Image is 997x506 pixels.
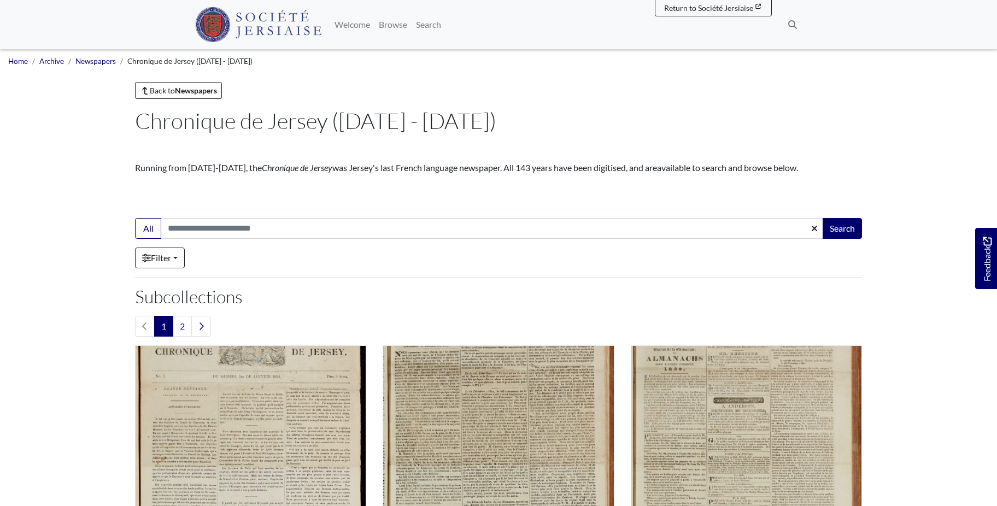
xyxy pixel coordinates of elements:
[374,14,412,36] a: Browse
[135,218,161,239] button: All
[175,86,217,95] strong: Newspapers
[412,14,445,36] a: Search
[39,57,64,66] a: Archive
[127,57,253,66] span: Chronique de Jersey ([DATE] - [DATE])
[135,316,155,337] li: Previous page
[664,3,753,13] span: Return to Société Jersiaise
[135,248,185,268] a: Filter
[173,316,192,337] a: Goto page 2
[135,161,862,174] p: Running from [DATE]-[DATE], the was Jersey's last French language newspaper. All 143 years have b...
[8,57,28,66] a: Home
[981,237,994,281] span: Feedback
[975,228,997,289] a: Would you like to provide feedback?
[262,162,332,173] em: Chronique de Jersey
[75,57,116,66] a: Newspapers
[195,4,321,45] a: Société Jersiaise logo
[135,82,222,99] a: Back toNewspapers
[161,218,824,239] input: Search this collection...
[195,7,321,42] img: Société Jersiaise
[135,286,862,307] h2: Subcollections
[135,108,862,134] h1: Chronique de Jersey ([DATE] - [DATE])
[823,218,862,239] button: Search
[330,14,374,36] a: Welcome
[154,316,173,337] span: Goto page 1
[191,316,211,337] a: Next page
[135,316,862,337] nav: pagination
